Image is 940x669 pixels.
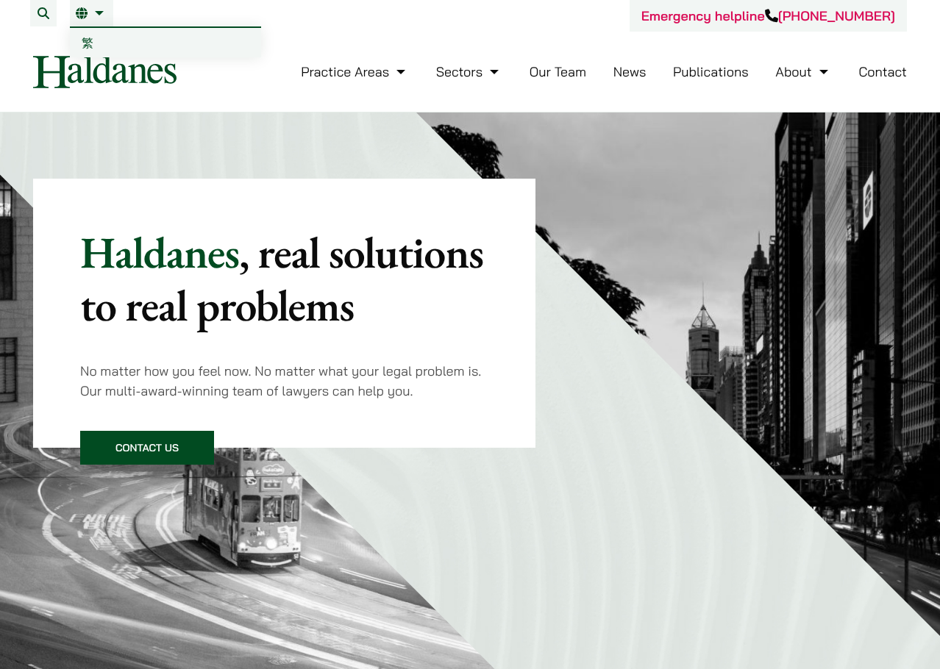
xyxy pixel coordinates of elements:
img: Logo of Haldanes [33,55,177,88]
p: Haldanes [80,226,488,332]
mark: , real solutions to real problems [80,223,483,334]
a: EN [76,7,107,19]
a: Contact [858,63,907,80]
span: 繁 [82,35,93,50]
a: News [613,63,647,80]
a: Contact Us [80,431,214,465]
a: Publications [673,63,749,80]
a: Practice Areas [301,63,409,80]
a: Emergency helpline[PHONE_NUMBER] [641,7,895,24]
a: About [775,63,831,80]
a: Sectors [436,63,502,80]
a: Switch to 繁 [70,28,261,57]
p: No matter how you feel now. No matter what your legal problem is. Our multi-award-winning team of... [80,361,488,401]
a: Our Team [530,63,586,80]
